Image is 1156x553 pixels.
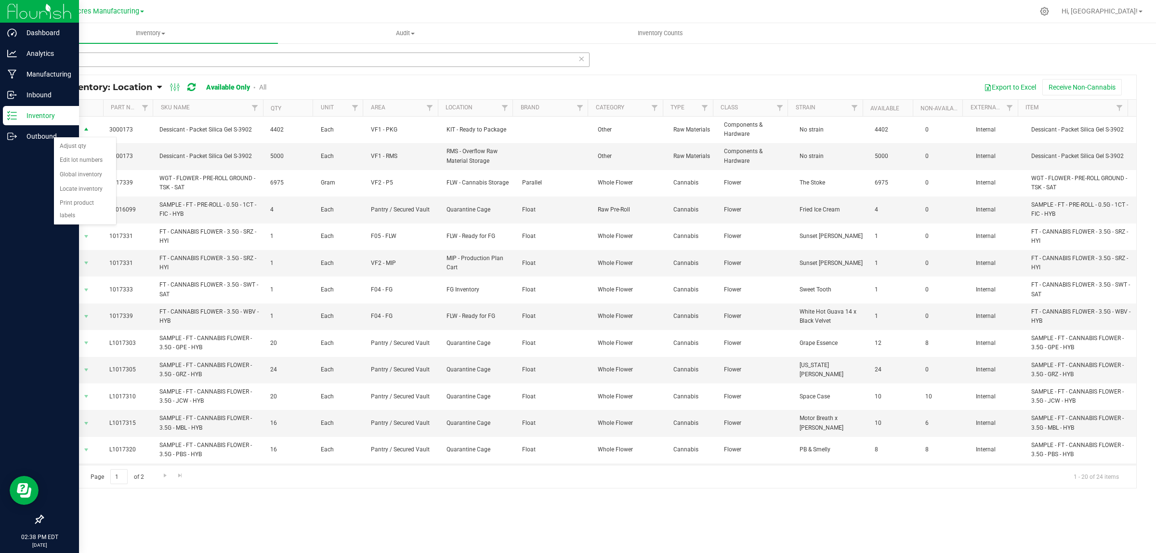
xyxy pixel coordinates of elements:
a: Filter [572,100,588,116]
span: Each [321,392,360,401]
span: 5000 [875,152,914,161]
span: Each [321,232,360,241]
a: Filter [1001,100,1017,116]
span: WGT - FLOWER - PRE-ROLL GROUND - TSK - SAT [1031,174,1130,192]
span: 5000 [270,152,309,161]
a: Non-Available [920,105,963,112]
span: 1017331 [109,259,148,268]
a: Filter [772,100,788,116]
span: 1 [875,285,914,294]
p: Dashboard [17,27,75,39]
span: Cannabis [673,392,712,401]
a: Location [446,104,473,111]
span: VF2 - P5 [371,178,435,187]
span: SAMPLE - FT - CANNABIS FLOWER - 3.5G - MBL - HYB [1031,414,1130,432]
span: Each [321,285,360,294]
span: 0 [925,178,964,187]
span: 0 [925,365,964,374]
span: The Stoke [800,178,864,187]
span: L1017303 [109,339,148,348]
span: SAMPLE - FT - PRE-ROLL - 0.5G - 1CT - FIC - HYB [1031,200,1130,219]
span: Flower [724,445,788,454]
p: Inbound [17,89,75,101]
span: FT - CANNABIS FLOWER - 3.5G - SRZ - HYI [1031,254,1130,272]
span: 8 [875,445,914,454]
span: 3000173 [109,152,148,161]
span: FLW - Ready for FG [447,312,511,321]
span: FLW - Cannabis Storage [447,178,511,187]
span: Gram [321,178,360,187]
span: Internal [976,178,1020,187]
a: Part Number [111,104,149,111]
span: Float [522,259,586,268]
span: select [80,336,92,350]
span: 6975 [875,178,914,187]
span: 8 [925,445,964,454]
span: Each [321,125,360,134]
span: Each [321,259,360,268]
inline-svg: Outbound [7,132,17,141]
a: Class [721,104,738,111]
span: 4402 [270,125,309,134]
span: Each [321,365,360,374]
a: Filter [647,100,663,116]
span: Float [522,232,586,241]
button: Export to Excel [978,79,1042,95]
span: Inventory Counts [625,29,696,38]
span: Dessicant - Packet Silica Gel S-3902 [1031,125,1130,134]
span: Cannabis [673,365,712,374]
span: Pantry / Secured Vault [371,339,435,348]
span: select [80,230,92,243]
span: 8 [925,339,964,348]
span: SAMPLE - FT - CANNABIS FLOWER - 3.5G - JCW - HYB [159,387,259,406]
span: Pantry / Secured Vault [371,419,435,428]
span: Cannabis [673,339,712,348]
span: VF2 - MIP [371,259,435,268]
span: All Inventory: Location [50,82,152,92]
span: Sunset [PERSON_NAME] [800,232,864,241]
span: 16 [270,445,309,454]
span: SAMPLE - FT - CANNABIS FLOWER - 3.5G - GRZ - HYB [1031,361,1130,379]
span: Flower [724,419,788,428]
span: Float [522,365,586,374]
span: Flower [724,339,788,348]
a: All Inventory: Location [50,82,157,92]
span: Float [522,419,586,428]
span: Internal [976,285,1020,294]
span: 24 [270,365,309,374]
span: Flower [724,392,788,401]
span: Whole Flower [598,339,662,348]
span: Raw Materials [673,152,712,161]
a: Inventory Counts [533,23,788,43]
li: Print product labels [54,196,116,223]
p: 02:38 PM EDT [4,533,75,541]
span: L1017310 [109,392,148,401]
span: 0 [925,205,964,214]
inline-svg: Inventory [7,111,17,120]
span: 6975 [270,178,309,187]
a: Unit [321,104,334,111]
a: Type [670,104,684,111]
span: Dessicant - Packet Silica Gel S-3902 [159,152,259,161]
p: Inventory [17,110,75,121]
span: 20 [270,392,309,401]
span: L1016099 [109,205,148,214]
li: Global inventory [54,168,116,182]
span: select [80,390,92,403]
span: Each [321,419,360,428]
span: Each [321,445,360,454]
span: Flower [724,285,788,294]
span: FT - CANNABIS FLOWER - 3.5G - SRZ - HYI [1031,227,1130,246]
span: SAMPLE - FT - PRE-ROLL - 0.5G - 1CT - FIC - HYB [159,200,259,219]
span: Quarantine Cage [447,445,511,454]
span: Pantry / Secured Vault [371,365,435,374]
p: Analytics [17,48,75,59]
li: Locate inventory [54,182,116,197]
span: Pantry / Secured Vault [371,205,435,214]
a: Filter [137,100,153,116]
span: Internal [976,392,1020,401]
span: Internal [976,445,1020,454]
span: KIT - Ready to Package [447,125,511,134]
span: 4 [875,205,914,214]
span: 0 [925,312,964,321]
